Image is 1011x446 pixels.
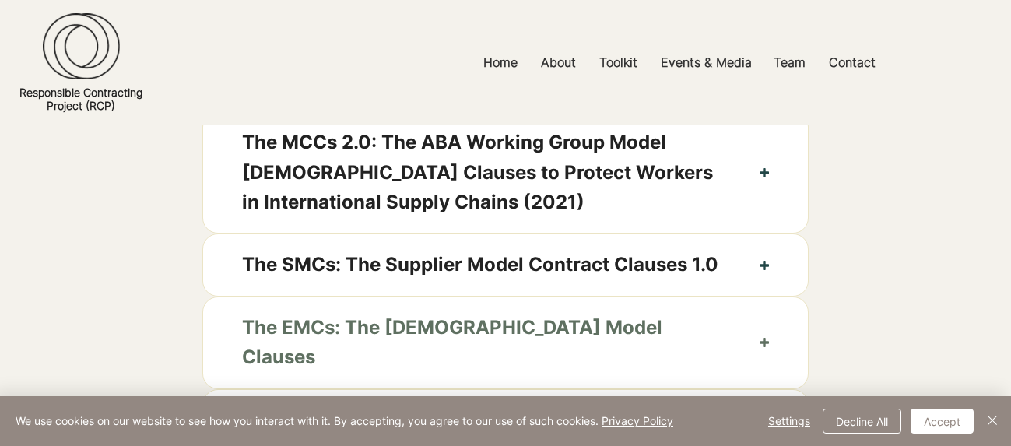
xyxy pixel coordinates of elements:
[768,409,810,433] span: Settings
[649,45,762,80] a: Events & Media
[983,411,1002,430] img: Close
[242,128,721,217] span: The MCCs 2.0: The ABA Working Group Model [DEMOGRAPHIC_DATA] Clauses to Protect Workers in Intern...
[476,45,525,80] p: Home
[349,45,1011,80] nav: Site
[817,45,887,80] a: Contact
[203,234,808,295] button: The SMCs: The Supplier Model Contract Clauses 1.0
[983,409,1002,434] button: Close
[602,414,673,427] a: Privacy Policy
[529,45,588,80] a: About
[766,45,813,80] p: Team
[242,313,721,373] span: The EMCs: The [DEMOGRAPHIC_DATA] Model Clauses
[821,45,883,80] p: Contact
[16,414,673,428] span: We use cookies on our website to see how you interact with it. By accepting, you agree to our use...
[588,45,649,80] a: Toolkit
[653,45,760,80] p: Events & Media
[203,297,808,388] button: The EMCs: The [DEMOGRAPHIC_DATA] Model Clauses
[472,45,529,80] a: Home
[19,86,142,112] a: Responsible ContractingProject (RCP)
[242,250,721,279] span: The SMCs: The Supplier Model Contract Clauses 1.0
[533,45,584,80] p: About
[592,45,645,80] p: Toolkit
[203,112,808,233] button: The MCCs 2.0: The ABA Working Group Model [DEMOGRAPHIC_DATA] Clauses to Protect Workers in Intern...
[762,45,817,80] a: Team
[823,409,901,434] button: Decline All
[911,409,974,434] button: Accept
